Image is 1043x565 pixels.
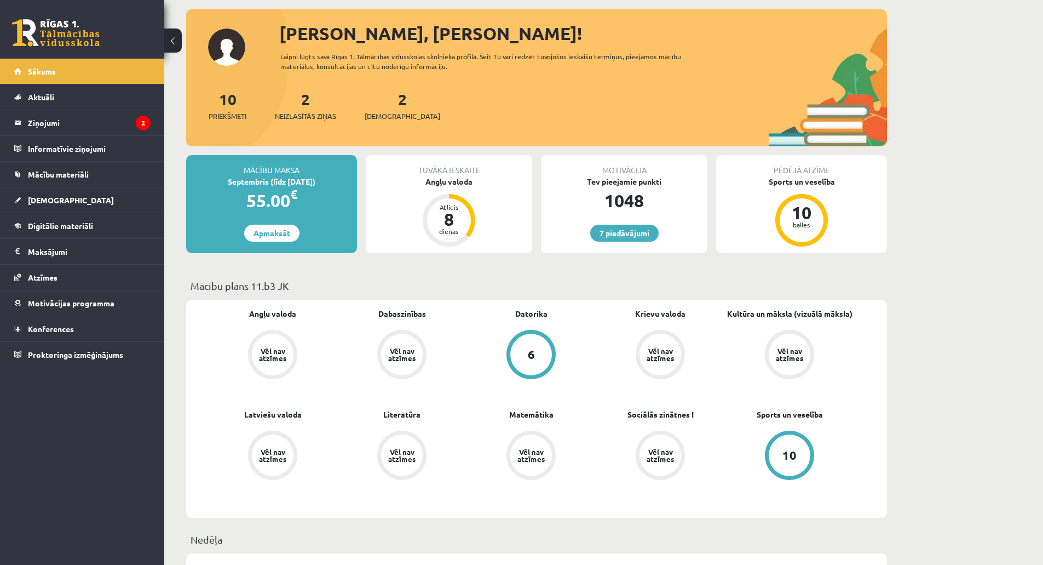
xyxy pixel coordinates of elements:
[433,210,465,228] div: 8
[782,449,797,461] div: 10
[28,298,114,308] span: Motivācijas programma
[433,204,465,210] div: Atlicis
[541,187,707,214] div: 1048
[387,347,417,362] div: Vēl nav atzīmes
[249,308,296,319] a: Angļu valoda
[366,176,532,187] div: Angļu valoda
[28,272,57,282] span: Atzīmes
[28,66,56,76] span: Sākums
[136,116,151,130] i: 2
[14,84,151,110] a: Aktuāli
[366,155,532,176] div: Tuvākā ieskaite
[14,265,151,290] a: Atzīmes
[14,162,151,187] a: Mācību materiāli
[378,308,426,319] a: Dabaszinības
[366,176,532,248] a: Angļu valoda Atlicis 8 dienas
[785,204,818,221] div: 10
[541,176,707,187] div: Tev pieejamie punkti
[209,89,246,122] a: 10Priekšmeti
[257,448,288,463] div: Vēl nav atzīmes
[209,111,246,122] span: Priekšmeti
[208,330,337,381] a: Vēl nav atzīmes
[716,176,887,187] div: Sports un veselība
[596,431,725,482] a: Vēl nav atzīmes
[528,349,535,361] div: 6
[28,239,151,264] legend: Maksājumi
[186,187,357,214] div: 55.00
[627,409,694,420] a: Sociālās zinātnes I
[725,431,854,482] a: 10
[596,330,725,381] a: Vēl nav atzīmes
[244,409,302,420] a: Latviešu valoda
[28,324,74,334] span: Konferences
[774,347,805,362] div: Vēl nav atzīmes
[645,448,676,463] div: Vēl nav atzīmes
[28,92,54,102] span: Aktuāli
[28,350,123,359] span: Proktoringa izmēģinājums
[28,195,114,205] span: [DEMOGRAPHIC_DATA]
[466,330,596,381] a: 6
[515,308,548,319] a: Datorika
[280,52,701,71] div: Laipni lūgts savā Rīgas 1. Tālmācības vidusskolas skolnieka profilā. Šeit Tu vari redzēt tuvojošo...
[28,221,93,231] span: Digitālie materiāli
[14,316,151,341] a: Konferences
[516,448,546,463] div: Vēl nav atzīmes
[509,409,554,420] a: Matemātika
[716,155,887,176] div: Pēdējā atzīme
[541,155,707,176] div: Motivācija
[387,448,417,463] div: Vēl nav atzīmes
[191,278,883,293] p: Mācību plāns 11.b3 JK
[208,431,337,482] a: Vēl nav atzīmes
[191,532,883,547] p: Nedēļa
[28,136,151,161] legend: Informatīvie ziņojumi
[14,290,151,316] a: Motivācijas programma
[14,342,151,367] a: Proktoringa izmēģinājums
[635,308,685,319] a: Krievu valoda
[14,110,151,135] a: Ziņojumi2
[725,330,854,381] a: Vēl nav atzīmes
[716,176,887,248] a: Sports un veselība 10 balles
[785,221,818,228] div: balles
[28,169,89,179] span: Mācību materiāli
[466,431,596,482] a: Vēl nav atzīmes
[383,409,420,420] a: Literatūra
[290,186,297,202] span: €
[275,89,336,122] a: 2Neizlasītās ziņas
[14,239,151,264] a: Maksājumi
[365,89,440,122] a: 2[DEMOGRAPHIC_DATA]
[14,213,151,238] a: Digitālie materiāli
[590,225,659,242] a: 7 piedāvājumi
[433,228,465,235] div: dienas
[337,330,466,381] a: Vēl nav atzīmes
[337,431,466,482] a: Vēl nav atzīmes
[757,409,823,420] a: Sports un veselība
[727,308,852,319] a: Kultūra un māksla (vizuālā māksla)
[279,20,887,47] div: [PERSON_NAME], [PERSON_NAME]!
[186,176,357,187] div: Septembris (līdz [DATE])
[14,59,151,84] a: Sākums
[14,187,151,213] a: [DEMOGRAPHIC_DATA]
[257,347,288,362] div: Vēl nav atzīmes
[365,111,440,122] span: [DEMOGRAPHIC_DATA]
[244,225,299,242] a: Apmaksāt
[275,111,336,122] span: Neizlasītās ziņas
[186,155,357,176] div: Mācību maksa
[12,19,100,47] a: Rīgas 1. Tālmācības vidusskola
[28,110,151,135] legend: Ziņojumi
[645,347,676,362] div: Vēl nav atzīmes
[14,136,151,161] a: Informatīvie ziņojumi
